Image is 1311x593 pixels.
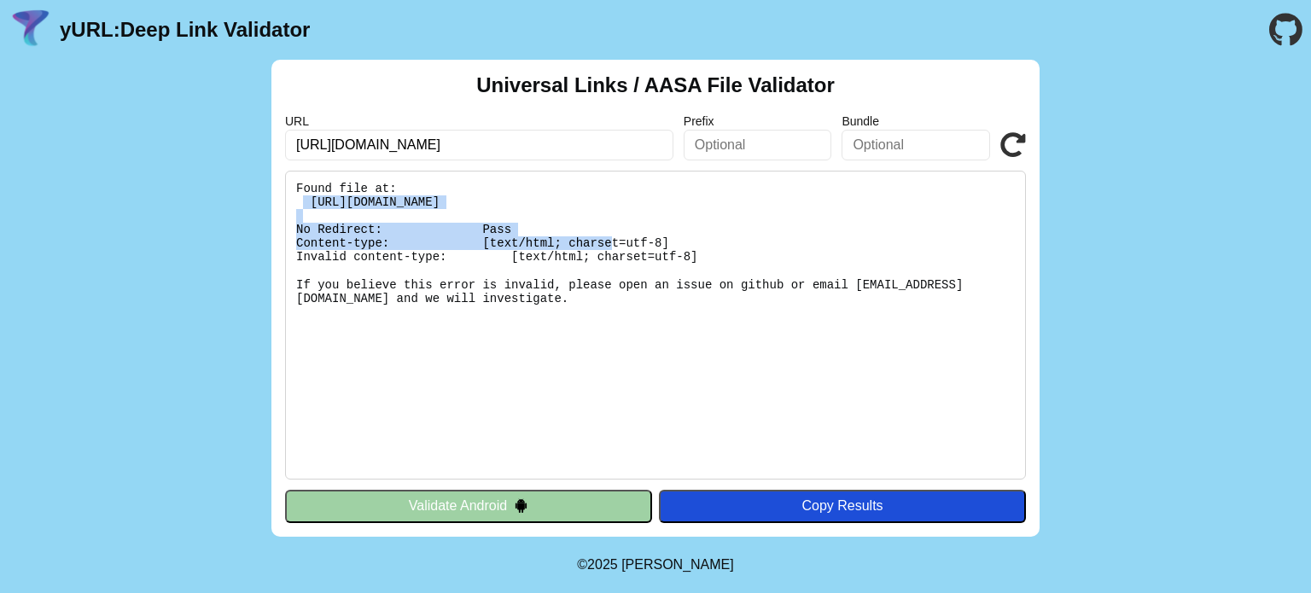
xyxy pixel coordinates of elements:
[667,498,1017,514] div: Copy Results
[684,114,832,128] label: Prefix
[842,114,990,128] label: Bundle
[285,130,673,160] input: Required
[621,557,734,572] a: Michael Ibragimchayev's Personal Site
[514,498,528,513] img: droidIcon.svg
[60,18,310,42] a: yURL:Deep Link Validator
[587,557,618,572] span: 2025
[285,490,652,522] button: Validate Android
[577,537,733,593] footer: ©
[842,130,990,160] input: Optional
[476,73,835,97] h2: Universal Links / AASA File Validator
[285,114,673,128] label: URL
[285,171,1026,480] pre: Found file at: [URL][DOMAIN_NAME] No Redirect: Pass Content-type: [text/html; charset=utf-8] Inva...
[659,490,1026,522] button: Copy Results
[9,8,53,52] img: yURL Logo
[684,130,832,160] input: Optional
